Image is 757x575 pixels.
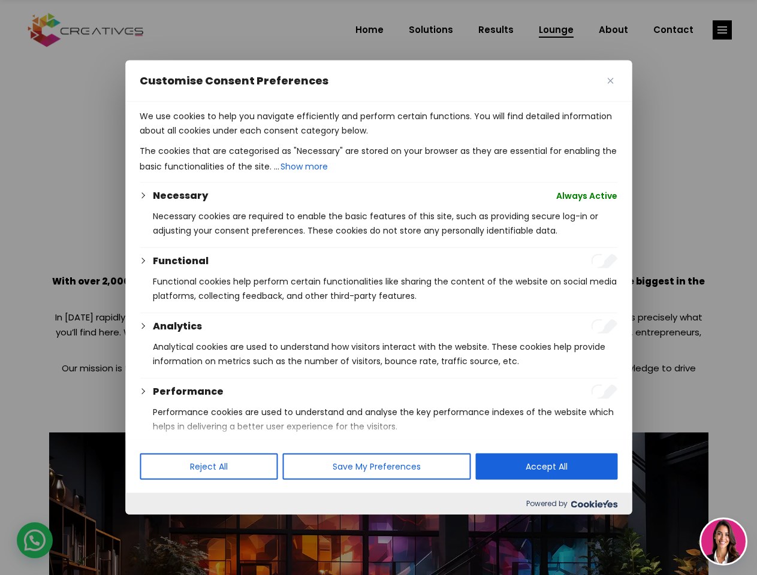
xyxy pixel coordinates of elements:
input: Enable Analytics [591,319,617,334]
div: Powered by [125,493,632,515]
button: Close [603,74,617,88]
button: Save My Preferences [282,453,471,480]
input: Enable Functional [591,254,617,268]
p: Functional cookies help perform certain functionalities like sharing the content of the website o... [153,274,617,303]
span: Customise Consent Preferences [140,74,328,88]
button: Performance [153,385,224,399]
p: Necessary cookies are required to enable the basic features of this site, such as providing secur... [153,209,617,238]
span: Always Active [556,189,617,203]
button: Reject All [140,453,278,480]
div: Customise Consent Preferences [125,60,632,515]
button: Analytics [153,319,202,334]
button: Accept All [475,453,617,480]
button: Show more [279,158,329,175]
input: Enable Performance [591,385,617,399]
button: Necessary [153,189,208,203]
button: Functional [153,254,209,268]
p: We use cookies to help you navigate efficiently and perform certain functions. You will find deta... [140,109,617,138]
p: The cookies that are categorised as "Necessary" are stored on your browser as they are essential ... [140,144,617,175]
p: Analytical cookies are used to understand how visitors interact with the website. These cookies h... [153,340,617,368]
img: agent [701,519,746,564]
img: Cookieyes logo [571,500,617,508]
img: Close [607,78,613,84]
p: Performance cookies are used to understand and analyse the key performance indexes of the website... [153,405,617,434]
